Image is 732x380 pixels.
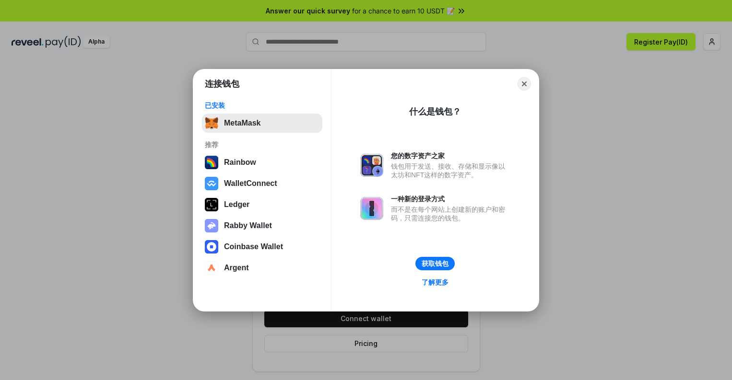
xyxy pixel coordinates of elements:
button: Argent [202,258,322,277]
div: 一种新的登录方式 [391,195,510,203]
div: Argent [224,264,249,272]
img: svg+xml,%3Csvg%20xmlns%3D%22http%3A%2F%2Fwww.w3.org%2F2000%2Fsvg%22%20fill%3D%22none%22%20viewBox... [360,197,383,220]
button: 获取钱包 [415,257,455,270]
img: svg+xml,%3Csvg%20width%3D%2228%22%20height%3D%2228%22%20viewBox%3D%220%200%2028%2028%22%20fill%3D... [205,177,218,190]
img: svg+xml,%3Csvg%20width%3D%2228%22%20height%3D%2228%22%20viewBox%3D%220%200%2028%2028%22%20fill%3D... [205,261,218,275]
button: WalletConnect [202,174,322,193]
button: Rainbow [202,153,322,172]
div: 什么是钱包？ [409,106,461,117]
button: MetaMask [202,114,322,133]
div: WalletConnect [224,179,277,188]
div: 您的数字资产之家 [391,151,510,160]
img: svg+xml,%3Csvg%20width%3D%22120%22%20height%3D%22120%22%20viewBox%3D%220%200%20120%20120%22%20fil... [205,156,218,169]
a: 了解更多 [416,276,454,288]
div: Ledger [224,200,249,209]
div: 已安装 [205,101,319,110]
button: Coinbase Wallet [202,237,322,256]
button: Close [518,77,531,91]
button: Ledger [202,195,322,214]
h1: 连接钱包 [205,78,239,90]
div: Coinbase Wallet [224,242,283,251]
div: 获取钱包 [422,259,449,268]
img: svg+xml,%3Csvg%20xmlns%3D%22http%3A%2F%2Fwww.w3.org%2F2000%2Fsvg%22%20fill%3D%22none%22%20viewBox... [205,219,218,232]
div: 钱包用于发送、接收、存储和显示像以太坊和NFT这样的数字资产。 [391,162,510,179]
div: 而不是在每个网站上创建新的账户和密码，只需连接您的钱包。 [391,205,510,222]
div: Rabby Wallet [224,221,272,230]
div: MetaMask [224,119,260,127]
img: svg+xml,%3Csvg%20xmlns%3D%22http%3A%2F%2Fwww.w3.org%2F2000%2Fsvg%22%20fill%3D%22none%22%20viewBox... [360,154,383,177]
div: 了解更多 [422,278,449,287]
div: Rainbow [224,158,256,167]
img: svg+xml,%3Csvg%20width%3D%2228%22%20height%3D%2228%22%20viewBox%3D%220%200%2028%2028%22%20fill%3D... [205,240,218,253]
img: svg+xml,%3Csvg%20fill%3D%22none%22%20height%3D%2233%22%20viewBox%3D%220%200%2035%2033%22%20width%... [205,116,218,130]
button: Rabby Wallet [202,216,322,235]
div: 推荐 [205,140,319,149]
img: svg+xml,%3Csvg%20xmlns%3D%22http%3A%2F%2Fwww.w3.org%2F2000%2Fsvg%22%20width%3D%2228%22%20height%3... [205,198,218,211]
